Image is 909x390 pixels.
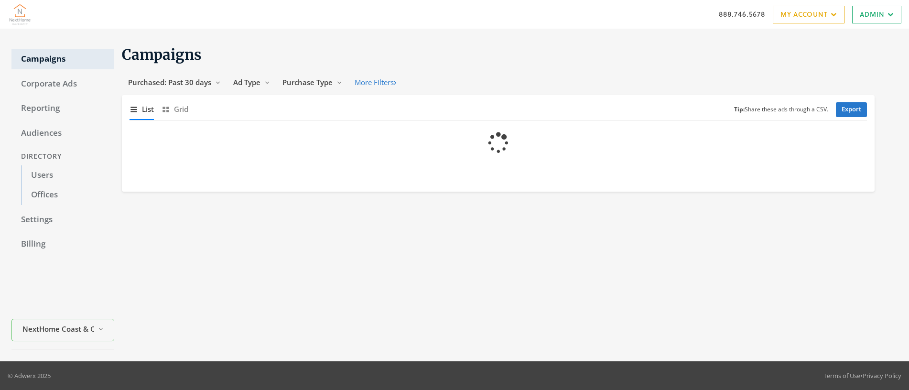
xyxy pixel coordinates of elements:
[11,319,114,341] button: NextHome Coast & Country
[276,74,348,91] button: Purchase Type
[162,99,188,119] button: Grid
[823,371,901,380] div: •
[174,104,188,115] span: Grid
[122,74,227,91] button: Purchased: Past 30 days
[128,77,211,87] span: Purchased: Past 30 days
[11,210,114,230] a: Settings
[11,49,114,69] a: Campaigns
[11,148,114,165] div: Directory
[863,371,901,380] a: Privacy Policy
[233,77,260,87] span: Ad Type
[227,74,276,91] button: Ad Type
[142,104,154,115] span: List
[130,99,154,119] button: List
[282,77,333,87] span: Purchase Type
[11,98,114,119] a: Reporting
[21,185,114,205] a: Offices
[823,371,860,380] a: Terms of Use
[11,74,114,94] a: Corporate Ads
[22,324,94,335] span: NextHome Coast & Country
[734,105,745,113] b: Tip:
[11,123,114,143] a: Audiences
[734,105,828,114] small: Share these ads through a CSV.
[122,45,202,64] span: Campaigns
[11,234,114,254] a: Billing
[21,165,114,185] a: Users
[852,6,901,23] a: Admin
[719,9,765,19] a: 888.746.5678
[348,74,402,91] button: More Filters
[773,6,844,23] a: My Account
[836,102,867,117] a: Export
[8,371,51,380] p: © Adwerx 2025
[8,2,32,26] img: Adwerx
